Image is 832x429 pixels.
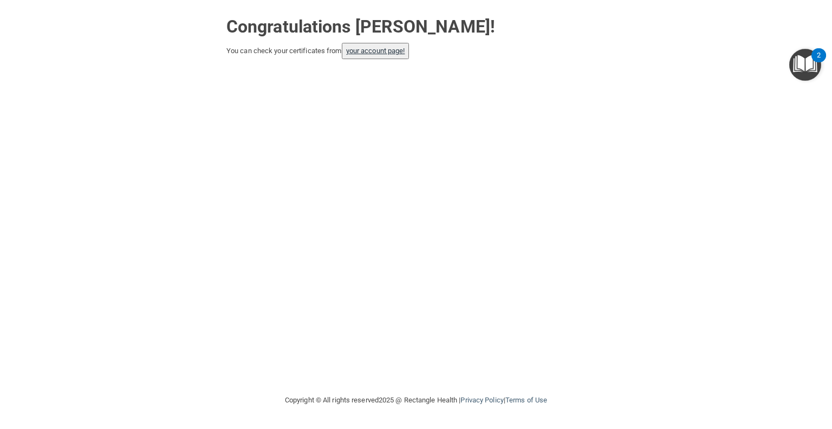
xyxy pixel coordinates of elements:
button: Open Resource Center, 2 new notifications [789,49,821,81]
div: Copyright © All rights reserved 2025 @ Rectangle Health | | [218,383,614,418]
a: Privacy Policy [460,396,503,404]
strong: Congratulations [PERSON_NAME]! [226,16,495,37]
button: your account page! [342,43,409,59]
div: You can check your certificates from [226,43,606,59]
iframe: Drift Widget Chat Controller [645,353,819,395]
a: Terms of Use [505,396,547,404]
a: your account page! [346,47,405,55]
div: 2 [817,55,821,69]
